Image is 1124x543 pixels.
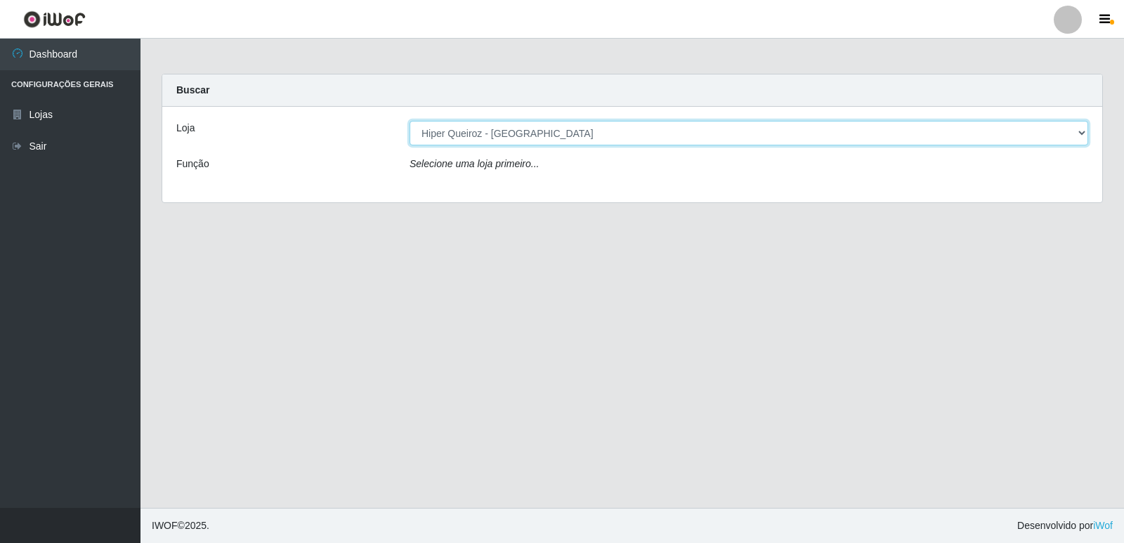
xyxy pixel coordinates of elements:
[1017,518,1113,533] span: Desenvolvido por
[1093,520,1113,531] a: iWof
[176,157,209,171] label: Função
[176,121,195,136] label: Loja
[23,11,86,28] img: CoreUI Logo
[176,84,209,96] strong: Buscar
[152,518,209,533] span: © 2025 .
[152,520,178,531] span: IWOF
[410,158,539,169] i: Selecione uma loja primeiro...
